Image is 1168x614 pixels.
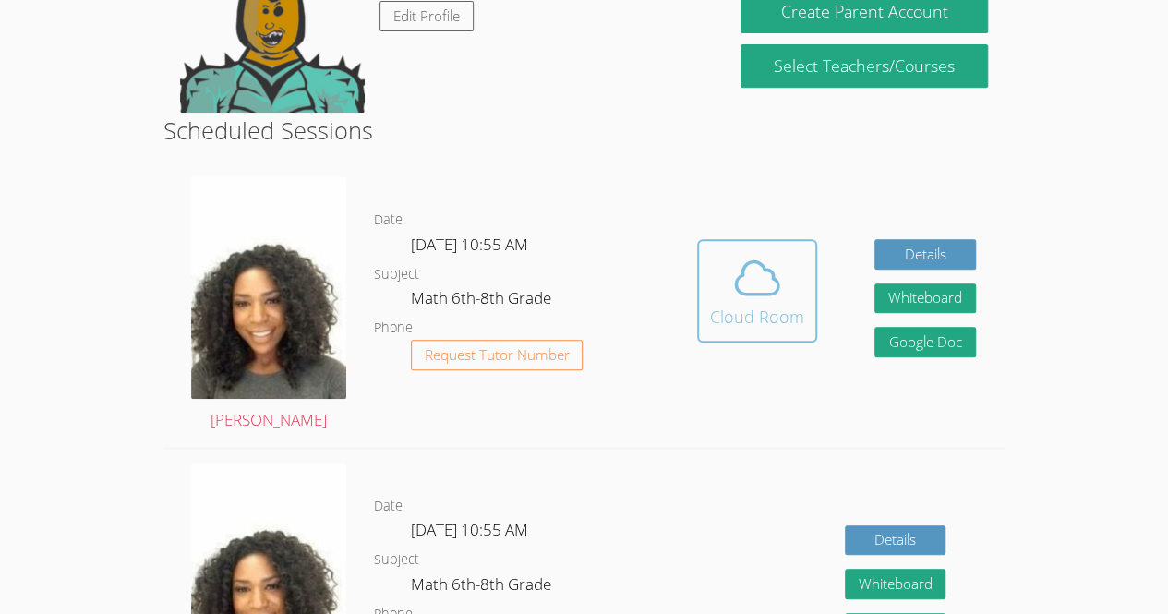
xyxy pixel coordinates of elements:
a: Select Teachers/Courses [741,44,987,88]
h2: Scheduled Sessions [163,113,1005,148]
dd: Math 6th-8th Grade [411,285,555,317]
dt: Date [374,495,403,518]
dt: Phone [374,317,413,340]
img: avatar.png [191,176,346,399]
span: [DATE] 10:55 AM [411,519,528,540]
span: [DATE] 10:55 AM [411,234,528,255]
dt: Subject [374,263,419,286]
a: Details [874,239,976,270]
a: Google Doc [874,327,976,357]
a: Details [845,525,946,556]
a: Edit Profile [379,1,474,31]
dd: Math 6th-8th Grade [411,572,555,603]
button: Request Tutor Number [411,340,584,370]
dt: Subject [374,548,419,572]
a: [PERSON_NAME] [191,176,346,434]
div: Cloud Room [710,304,804,330]
button: Whiteboard [874,283,976,314]
button: Cloud Room [697,239,817,343]
button: Whiteboard [845,569,946,599]
span: Request Tutor Number [425,348,570,362]
dt: Date [374,209,403,232]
